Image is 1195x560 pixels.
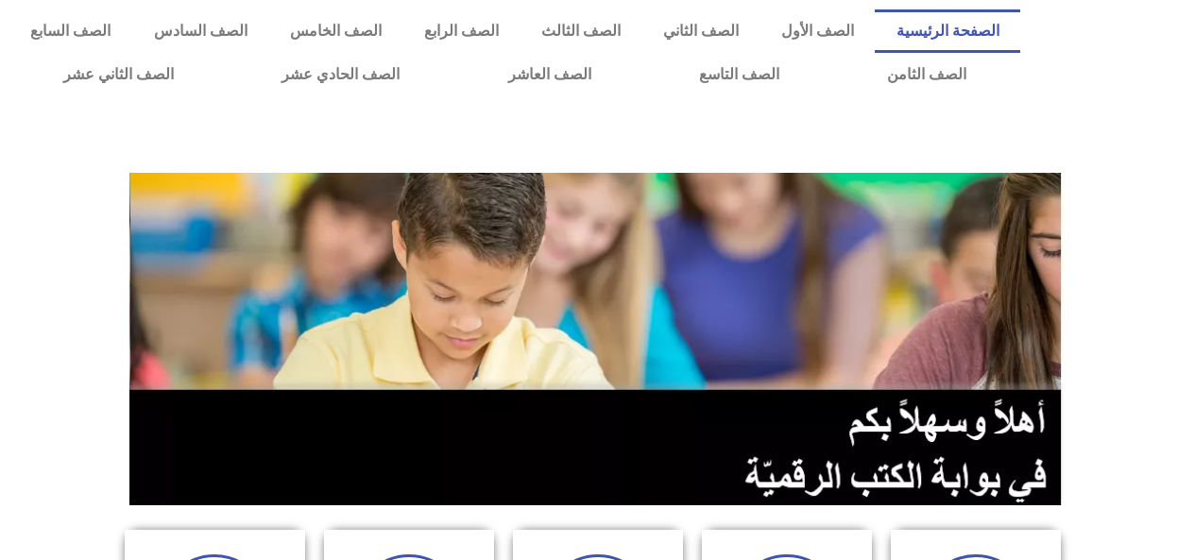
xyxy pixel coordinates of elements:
[520,9,641,53] a: الصف الثالث
[760,9,875,53] a: الصف الأول
[833,53,1020,96] a: الصف الثامن
[875,9,1020,53] a: الصفحة الرئيسية
[645,53,833,96] a: الصف التاسع
[228,53,453,96] a: الصف الحادي عشر
[9,53,228,96] a: الصف الثاني عشر
[454,53,645,96] a: الصف العاشر
[402,9,520,53] a: الصف الرابع
[132,9,268,53] a: الصف السادس
[641,9,760,53] a: الصف الثاني
[9,9,132,53] a: الصف السابع
[268,9,402,53] a: الصف الخامس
